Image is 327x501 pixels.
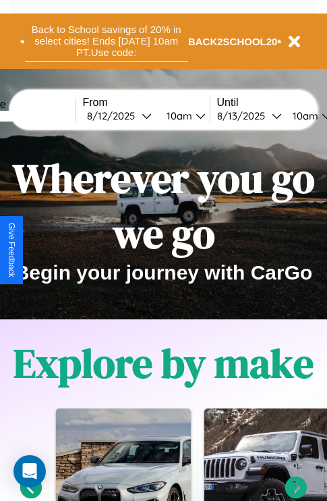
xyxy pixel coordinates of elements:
[217,109,272,122] div: 8 / 13 / 2025
[83,97,210,109] label: From
[13,336,314,391] h1: Explore by make
[286,109,322,122] div: 10am
[13,455,46,487] div: Open Intercom Messenger
[160,109,196,122] div: 10am
[7,223,16,278] div: Give Feedback
[156,109,210,123] button: 10am
[83,109,156,123] button: 8/12/2025
[87,109,142,122] div: 8 / 12 / 2025
[188,36,278,47] b: BACK2SCHOOL20
[25,20,188,62] button: Back to School savings of 20% in select cities! Ends [DATE] 10am PT.Use code:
